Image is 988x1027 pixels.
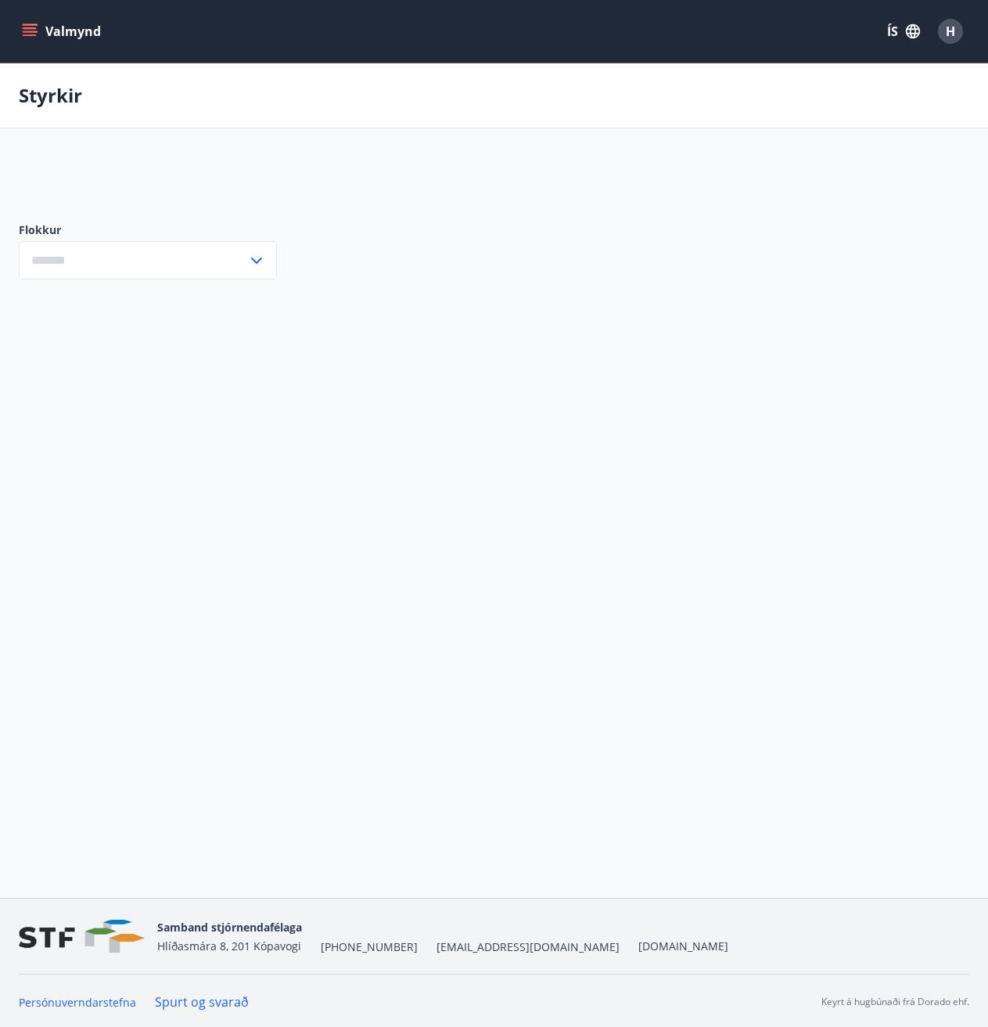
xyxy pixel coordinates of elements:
span: [PHONE_NUMBER] [321,939,418,955]
span: [EMAIL_ADDRESS][DOMAIN_NAME] [437,939,620,955]
label: Flokkur [19,222,277,238]
a: Persónuverndarstefna [19,995,136,1010]
span: Hlíðasmára 8, 201 Kópavogi [157,939,301,953]
span: Samband stjórnendafélaga [157,920,302,935]
a: Spurt og svarað [155,993,249,1011]
button: H [932,13,969,50]
img: vjCaq2fThgY3EUYqSgpjEiBg6WP39ov69hlhuPVN.png [19,920,145,953]
span: H [946,23,955,40]
p: Styrkir [19,82,82,109]
button: ÍS [878,17,929,45]
button: menu [19,17,107,45]
a: [DOMAIN_NAME] [638,939,728,953]
p: Keyrt á hugbúnaði frá Dorado ehf. [821,995,969,1009]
